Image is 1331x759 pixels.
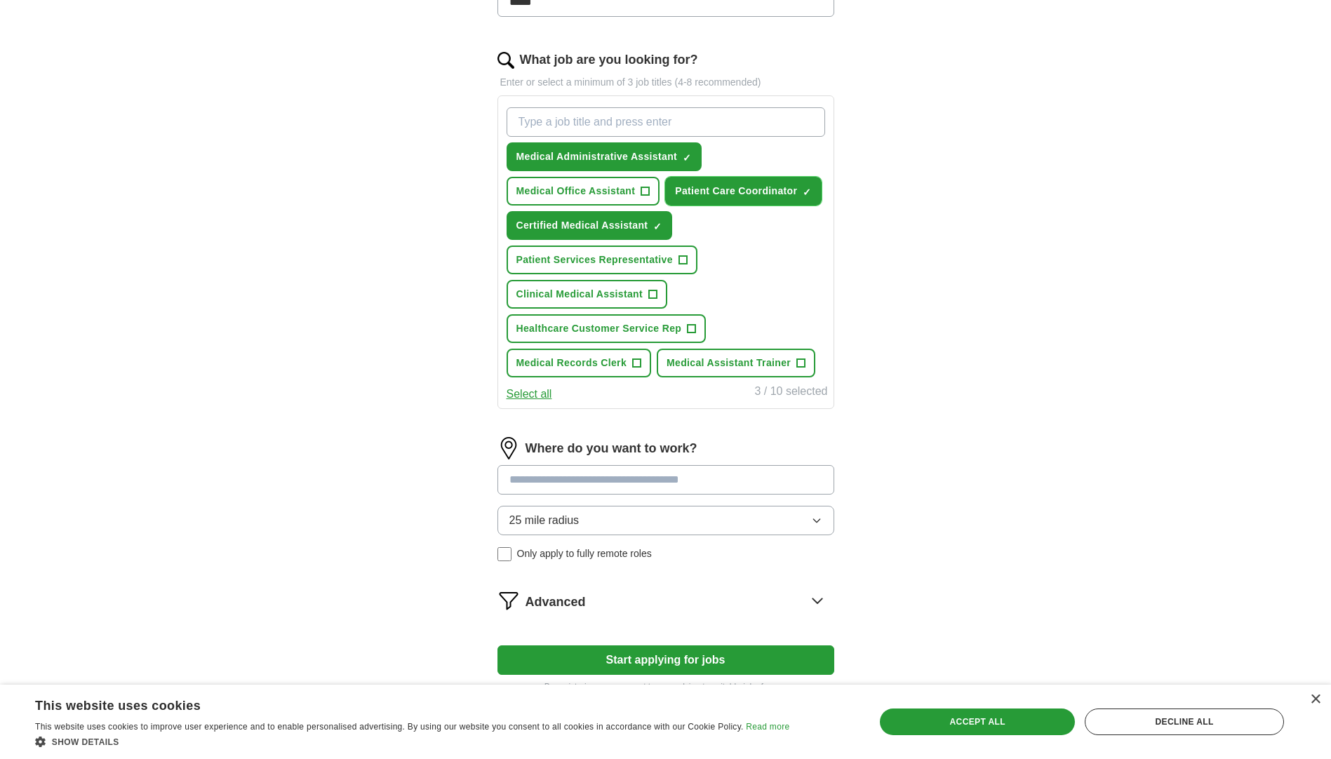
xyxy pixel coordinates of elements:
span: ✓ [683,152,691,163]
div: Close [1310,694,1320,705]
span: Patient Care Coordinator [675,184,797,199]
span: ✓ [653,221,662,232]
span: Medical Assistant Trainer [667,356,791,370]
label: Where do you want to work? [526,439,697,458]
img: filter [497,589,520,612]
span: Patient Services Representative [516,253,673,267]
span: Show details [52,737,119,747]
span: Medical Office Assistant [516,184,636,199]
div: Decline all [1085,708,1284,735]
button: Healthcare Customer Service Rep [507,314,707,343]
div: 3 / 10 selected [754,383,827,403]
img: search.png [497,52,514,69]
button: 25 mile radius [497,506,834,535]
img: location.png [497,437,520,459]
p: By registering, you consent to us applying to suitable jobs for you [497,680,834,693]
label: What job are you looking for? [520,51,698,69]
div: Show details [35,734,789,748]
button: Select all [507,386,552,403]
span: This website uses cookies to improve user experience and to enable personalised advertising. By u... [35,722,744,732]
span: Medical Records Clerk [516,356,627,370]
button: Patient Care Coordinator✓ [665,177,822,206]
button: Clinical Medical Assistant [507,280,668,309]
a: Read more, opens a new window [746,722,789,732]
button: Medical Records Clerk [507,349,652,377]
button: Patient Services Representative [507,246,697,274]
span: 25 mile radius [509,512,580,529]
button: Medical Administrative Assistant✓ [507,142,702,171]
p: Enter or select a minimum of 3 job titles (4-8 recommended) [497,75,834,90]
span: Healthcare Customer Service Rep [516,321,682,336]
input: Type a job title and press enter [507,107,825,137]
button: Medical Assistant Trainer [657,349,815,377]
span: Advanced [526,593,586,612]
span: Medical Administrative Assistant [516,149,678,164]
div: This website uses cookies [35,693,754,714]
input: Only apply to fully remote roles [497,547,511,561]
div: Accept all [880,708,1075,735]
span: Only apply to fully remote roles [517,546,652,561]
button: Start applying for jobs [497,645,834,675]
span: Certified Medical Assistant [516,218,648,233]
span: ✓ [803,187,811,198]
span: Clinical Medical Assistant [516,287,643,302]
button: Medical Office Assistant [507,177,660,206]
button: Certified Medical Assistant✓ [507,211,673,240]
